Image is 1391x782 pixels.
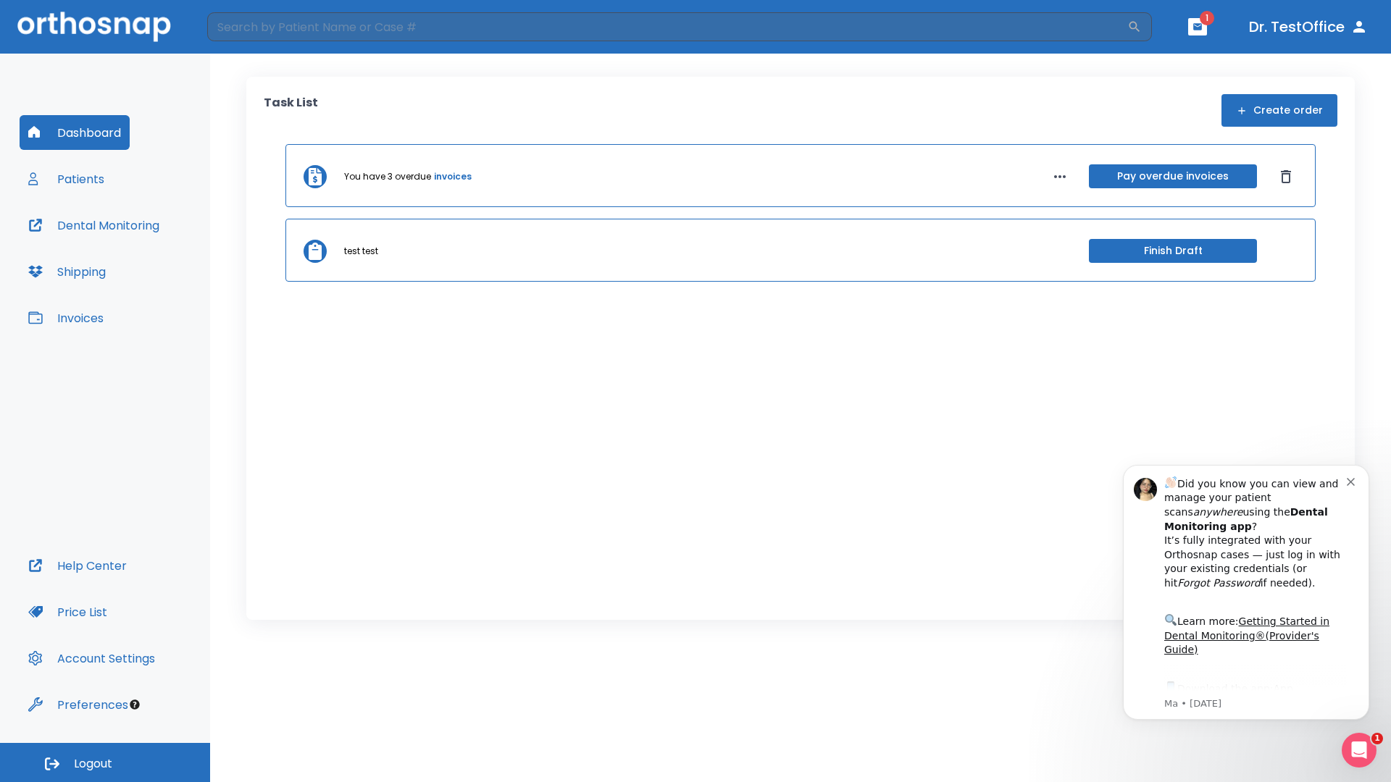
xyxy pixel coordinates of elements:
[20,594,116,629] button: Price List
[1371,733,1383,744] span: 1
[20,641,164,676] button: Account Settings
[344,170,431,183] p: You have 3 overdue
[1089,239,1257,263] button: Finish Draft
[1342,733,1377,768] iframe: Intercom live chat
[128,698,141,711] div: Tooltip anchor
[20,687,137,722] button: Preferences
[207,12,1127,41] input: Search by Patient Name or Case #
[20,254,114,289] button: Shipping
[1200,11,1214,25] span: 1
[20,300,112,335] button: Invoices
[17,12,171,41] img: Orthosnap
[20,161,113,196] button: Patients
[74,756,112,772] span: Logout
[434,170,472,183] a: invoices
[1089,164,1257,188] button: Pay overdue invoices
[1101,447,1391,775] iframe: Intercom notifications message
[1274,165,1298,188] button: Dismiss
[264,94,318,127] p: Task List
[20,115,130,150] button: Dashboard
[20,208,168,243] button: Dental Monitoring
[344,245,378,258] p: test test
[1221,94,1337,127] button: Create order
[1243,14,1374,40] button: Dr. TestOffice
[20,548,135,583] button: Help Center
